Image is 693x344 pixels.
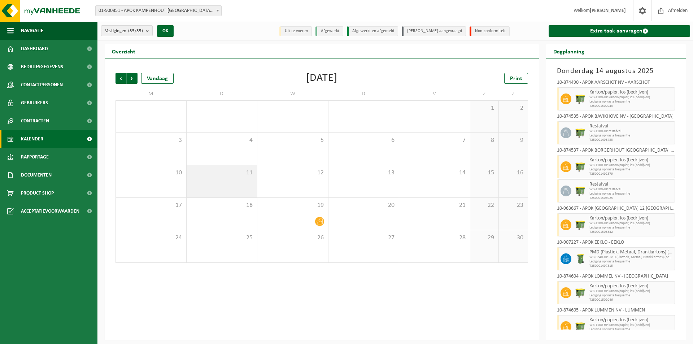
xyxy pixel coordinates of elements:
div: [DATE] [306,73,337,84]
td: Z [470,87,499,100]
div: 10-874490 - APOK AARSCHOT NV - AARSCHOT [557,80,675,87]
span: 14 [403,169,466,177]
span: Gebruikers [21,94,48,112]
span: 12 [261,169,324,177]
span: 27 [332,234,396,242]
span: 5 [261,136,324,144]
span: Karton/papier, los (bedrijven) [589,317,673,323]
span: Documenten [21,166,52,184]
span: Acceptatievoorwaarden [21,202,79,220]
span: Product Shop [21,184,54,202]
span: 6 [332,136,396,144]
span: Lediging op vaste frequentie [589,167,673,172]
span: 7 [403,136,466,144]
img: WB-1100-HPE-GN-50 [575,127,586,138]
span: Navigatie [21,22,43,40]
span: 4 [190,136,254,144]
li: [PERSON_NAME] aangevraagd [402,26,466,36]
span: T250001502043 [589,104,673,108]
span: 01-900851 - APOK KAMPENHOUT NV - KAMPENHOUT [95,5,222,16]
span: Restafval [589,182,673,187]
span: Volgende [127,73,138,84]
li: Afgewerkt en afgemeld [347,26,398,36]
span: 22 [474,201,495,209]
div: 10-963667 - APOK [GEOGRAPHIC_DATA] 12 [GEOGRAPHIC_DATA] - [GEOGRAPHIC_DATA] [557,206,675,213]
span: 15 [474,169,495,177]
td: D [328,87,400,100]
img: WB-1100-HPE-GN-50 [575,161,586,172]
img: WB-1100-HPE-GN-50 [575,287,586,298]
span: WB-1100-HP restafval [589,129,673,134]
span: Contracten [21,112,49,130]
button: Vestigingen(35/35) [101,25,153,36]
span: Print [510,76,522,82]
span: T250001496433 [589,138,673,142]
strong: [PERSON_NAME] [590,8,626,13]
button: OK [157,25,174,37]
span: 3 [119,136,183,144]
span: WB-1100-HP karton/papier, los (bedrijven) [589,95,673,100]
span: Lediging op vaste frequentie [589,226,673,230]
td: M [115,87,187,100]
span: PMD (Plastiek, Metaal, Drankkartons) (bedrijven) [589,249,673,255]
li: Afgewerkt [315,26,343,36]
span: WB-1100-HP karton/papier, los (bedrijven) [589,221,673,226]
span: Lediging op vaste frequentie [589,134,673,138]
li: Non-conformiteit [470,26,510,36]
span: Karton/papier, los (bedrijven) [589,157,673,163]
div: 10-874537 - APOK BORGERHOUT [GEOGRAPHIC_DATA] - [GEOGRAPHIC_DATA] [557,148,675,155]
span: T250001497315 [589,264,673,268]
span: 26 [261,234,324,242]
span: 17 [119,201,183,209]
span: Karton/papier, los (bedrijven) [589,90,673,95]
a: Extra taak aanvragen [549,25,690,37]
h2: Overzicht [105,44,143,58]
span: 2 [502,104,524,112]
h3: Donderdag 14 augustus 2025 [557,66,675,77]
span: 19 [261,201,324,209]
span: WB-1100-HP restafval [589,187,673,192]
span: 25 [190,234,254,242]
span: T250001506342 [589,230,673,234]
td: V [399,87,470,100]
span: 30 [502,234,524,242]
img: WB-1100-HPE-GN-50 [575,186,586,196]
div: 10-874535 - APOK BAVIKHOVE NV - [GEOGRAPHIC_DATA] [557,114,675,121]
span: Lediging op vaste frequentie [589,192,673,196]
span: 9 [502,136,524,144]
img: WB-1100-HPE-GN-50 [575,93,586,104]
li: Uit te voeren [279,26,312,36]
span: WB-1100-HP karton/papier, los (bedrijven) [589,323,673,327]
img: WB-1100-HPE-GN-50 [575,321,586,332]
span: Lediging op vaste frequentie [589,100,673,104]
span: Dashboard [21,40,48,58]
span: T250001492379 [589,172,673,176]
img: WB-1100-HPE-GN-50 [575,219,586,230]
count: (35/35) [128,29,143,33]
span: 1 [474,104,495,112]
span: 10 [119,169,183,177]
span: Lediging op vaste frequentie [589,260,673,264]
td: D [187,87,258,100]
div: 10-874605 - APOK LUMMEN NV - LUMMEN [557,308,675,315]
span: Rapportage [21,148,49,166]
span: 23 [502,201,524,209]
span: Lediging op vaste frequentie [589,327,673,332]
span: WB-1100-HP karton/papier, los (bedrijven) [589,289,673,293]
span: 18 [190,201,254,209]
span: Lediging op vaste frequentie [589,293,673,298]
span: 21 [403,201,466,209]
h2: Dagplanning [546,44,592,58]
span: Bedrijfsgegevens [21,58,63,76]
span: Restafval [589,123,673,129]
span: 8 [474,136,495,144]
span: 28 [403,234,466,242]
span: 13 [332,169,396,177]
span: WB-0240-HP PMD (Plastiek, Metaal, Drankkartons) (bedrijven) [589,255,673,260]
td: Z [499,87,528,100]
span: Karton/papier, los (bedrijven) [589,283,673,289]
td: W [257,87,328,100]
img: WB-0240-HPE-GN-50 [575,253,586,264]
span: 29 [474,234,495,242]
div: 10-907227 - APOK EEKLO - EEKLO [557,240,675,247]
